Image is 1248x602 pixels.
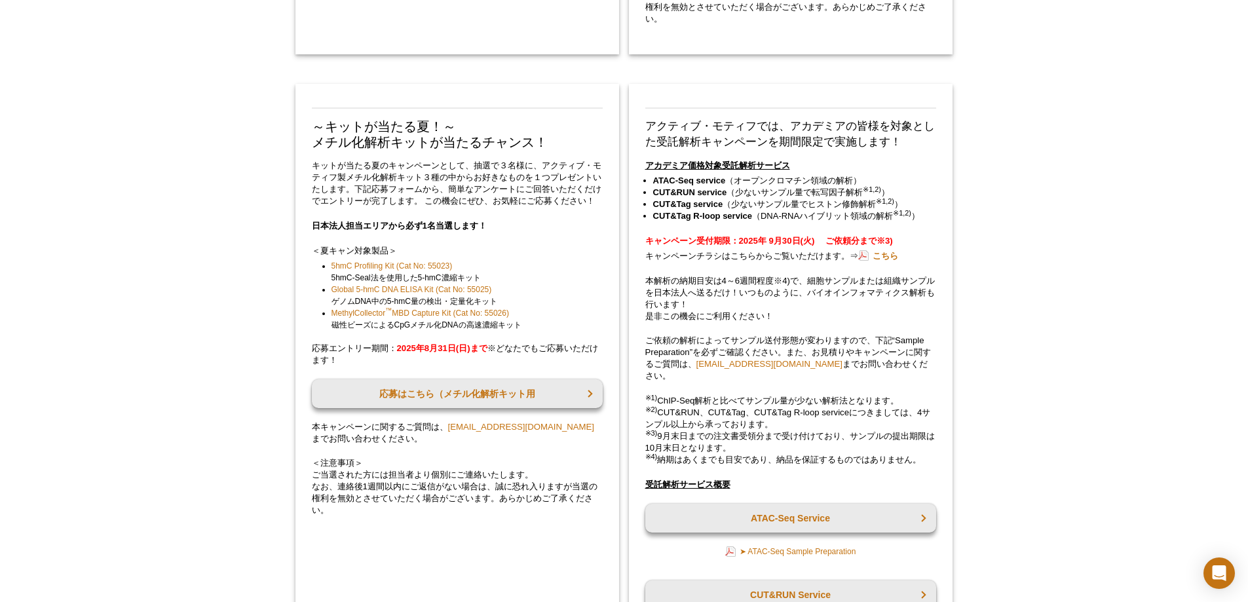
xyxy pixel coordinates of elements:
a: [EMAIL_ADDRESS][DOMAIN_NAME] [448,422,595,432]
strong: CUT&Tag R-loop service [653,211,752,221]
strong: CUT&RUN service [653,187,727,197]
p: ＜夏キャン対象製品＞ [312,245,603,257]
p: キャンペーンチラシはこちらからご覧いただけます。⇒ [645,250,936,262]
h3: アクティブ・モティフでは、アカデミアの皆様を対象とした受託解析キャンペーンを期間限定で実施します！ [645,119,936,150]
li: 磁性ビーズによるCpGメチル化DNAの高速濃縮キット [331,307,591,331]
sup: ※2) [645,405,658,413]
li: 5hmC-Seal法を使用した5-hmC濃縮キット [331,260,591,284]
p: ご依頼の解析によってサンプル送付形態が変わりますので、下記“Sample Preparation”を必ずご確認ください。また、お見積りやキャンペーンに関するご質問は、 までお問い合わせください。 [645,335,936,382]
a: ➤ ATAC-Seq Sample Preparation [725,544,856,559]
a: ATAC-Seq Service [645,504,936,533]
h2: ～キットが当たる夏！～ メチル化解析キットが当たるチャンス！ [312,119,603,150]
strong: CUT&Tag service [653,199,723,209]
strong: 2025年8月31日(日)まで [397,343,487,353]
li: （少ないサンプル量でヒストン修飾解析 ） [653,198,924,210]
strong: 日本法人担当エリアから必ず1名当選します！ [312,221,487,231]
sup: ※1,2) [876,197,894,205]
sup: ※3) [645,429,658,437]
a: [EMAIL_ADDRESS][DOMAIN_NAME] [696,359,843,369]
p: 本解析の納期目安は4～6週間程度※4)で、細胞サンプルまたは組織サンプルを日本法人へ送るだけ！いつものように、バイオインフォマティクス解析も行います！ 是非この機会にご利用ください！ [645,275,936,322]
p: ＜注意事項＞ ご当選された方には担当者より個別にご連絡いたします。 なお、連絡後1週間以内にご返信がない場合は、誠に恐れ入りますが当選の権利を無効とさせていただく場合がございます。あらかじめご了... [312,457,603,516]
p: ChIP-Seq解析と比べてサンプル量が少ない解析法となります。 CUT&RUN、CUT&Tag、CUT&Tag R-loop serviceにつきましては、4サンプル以上から承っております。 ... [645,395,936,466]
div: Open Intercom Messenger [1203,557,1235,589]
u: アカデミア価格対象受託解析サービス [645,160,790,170]
a: こちら [858,250,898,262]
li: ゲノムDNA中の5-hmC量の検出・定量化キット [331,284,591,307]
sup: ※4) [645,453,658,461]
strong: ATAC-Seq service [653,176,726,185]
li: （DNA-RNAハイブリット領域の解析 ） [653,210,924,222]
a: 応募はこちら（メチル化解析キット用 [312,379,603,408]
sup: ※1,2) [893,209,911,217]
strong: キャンペーン受付期限：2025年 9月30日(火) ご依頼分まで※3) [645,236,893,246]
a: MethylCollector™MBD Capture Kit (Cat No: 55026) [331,307,509,319]
sup: ※1,2) [863,185,881,193]
p: キットが当たる夏のキャンペーンとして、抽選で３名様に、アクティブ・モティフ製メチル化解析キット３種の中からお好きなものを１つプレゼントいたします。下記応募フォームから、簡単なアンケートにご回答い... [312,160,603,207]
img: New Promotion [645,107,936,109]
sup: ™ [385,307,392,314]
sup: ※1) [645,394,658,402]
p: 応募エントリー期間： ※どなたでもご応募いただけます！ [312,343,603,366]
u: 受託解析サービス概要 [645,480,730,489]
a: Global 5-hmC DNA ELISA Kit (Cat No: 55025) [331,284,492,295]
a: 5hmC Profiling Kit (Cat No: 55023) [331,260,453,272]
p: 本キャンペーンに関するご質問は、 までお問い合わせください。 [312,421,603,445]
li: （オープンクロマチン領域の解析） [653,175,924,187]
li: （少ないサンプル量で転写因子解析 ） [653,187,924,198]
img: DNA Methylation Kit Giveaway [312,107,603,109]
